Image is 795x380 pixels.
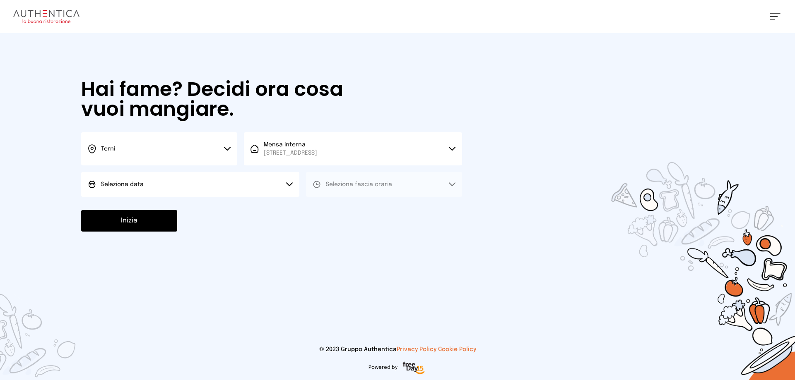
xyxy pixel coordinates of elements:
button: Seleziona data [81,172,299,197]
a: Privacy Policy [397,347,436,352]
button: Inizia [81,210,177,232]
span: Mensa interna [264,141,317,157]
h1: Hai fame? Decidi ora cosa vuoi mangiare. [81,79,367,119]
span: Seleziona fascia oraria [326,182,392,187]
button: Seleziona fascia oraria [306,172,462,197]
img: logo.8f33a47.png [13,10,79,23]
span: Terni [101,146,115,152]
span: Seleziona data [101,182,144,187]
img: logo-freeday.3e08031.png [401,360,427,377]
button: Mensa interna[STREET_ADDRESS] [244,132,462,165]
p: © 2023 Gruppo Authentica [13,345,782,354]
span: [STREET_ADDRESS] [264,149,317,157]
img: sticker-selezione-mensa.70a28f7.png [563,115,795,380]
button: Terni [81,132,237,165]
span: Powered by [369,364,397,371]
a: Cookie Policy [438,347,476,352]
